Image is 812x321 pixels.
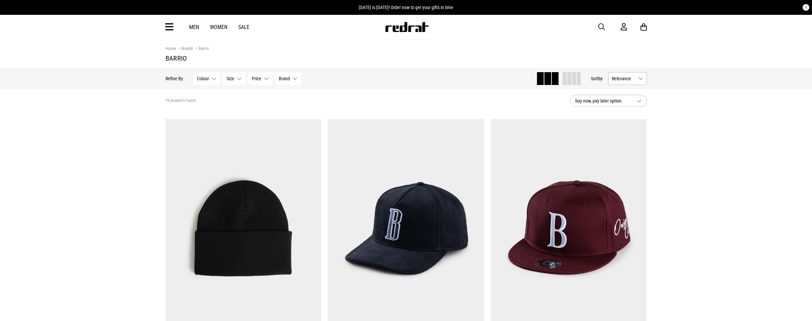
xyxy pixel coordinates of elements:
a: Women [210,24,228,30]
span: [DATE] is [DATE]! Order now to get your gifts in time [359,5,453,10]
span: Price [252,76,261,81]
button: buy now, pay later option [570,95,647,107]
a: Sale [238,24,249,30]
button: Size [223,72,245,85]
p: Refine By [166,76,183,81]
a: Men [189,24,199,30]
button: Colour [193,72,220,85]
a: Home [166,46,176,51]
span: buy now, pay later option [575,97,631,105]
a: Barrio [193,46,209,52]
button: Brand [275,72,301,85]
span: Size [227,76,234,81]
button: Relevance [608,72,647,85]
a: Brands [176,46,193,52]
button: Price [248,72,272,85]
span: by [598,76,603,81]
span: 10 products found [166,98,196,104]
span: Relevance [612,76,636,81]
h1: Barrio [166,54,647,62]
button: Sortby [591,75,603,83]
span: Colour [197,76,209,81]
span: Brand [279,76,290,81]
img: Redrat logo [385,22,429,32]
